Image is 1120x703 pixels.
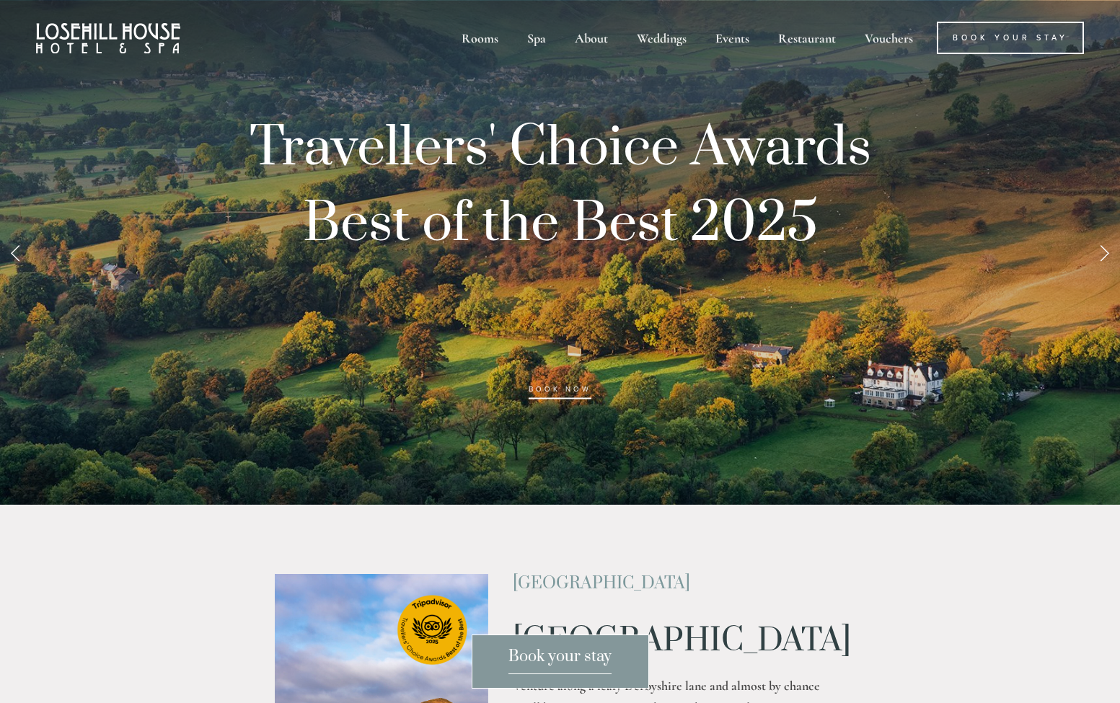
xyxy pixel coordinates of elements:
[562,22,621,54] div: About
[937,22,1084,54] a: Book Your Stay
[36,23,180,53] img: Losehill House
[765,22,849,54] div: Restaurant
[513,623,845,659] h1: [GEOGRAPHIC_DATA]
[852,22,926,54] a: Vouchers
[472,635,649,689] a: Book your stay
[449,22,511,54] div: Rooms
[514,22,559,54] div: Spa
[624,22,700,54] div: Weddings
[529,385,591,399] a: BOOK NOW
[1088,231,1120,274] a: Next Slide
[513,574,845,593] h2: [GEOGRAPHIC_DATA]
[508,647,612,674] span: Book your stay
[193,110,928,413] p: Travellers' Choice Awards Best of the Best 2025
[702,22,762,54] div: Events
